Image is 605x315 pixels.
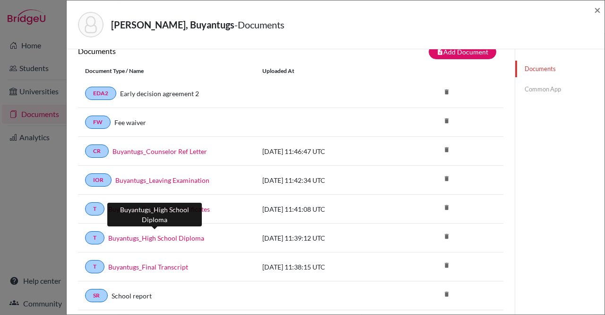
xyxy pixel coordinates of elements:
[594,3,601,17] span: ×
[85,87,116,100] a: EDA2
[255,146,397,156] div: [DATE] 11:46:47 UTC
[440,200,454,215] i: delete
[255,67,397,75] div: Uploaded at
[429,45,496,59] button: note_addAdd Document
[440,258,454,272] i: delete
[85,173,112,187] a: IOR
[255,204,397,214] div: [DATE] 11:41:08 UTC
[112,146,207,156] a: Buyantugs_Counselor Ref Letter
[440,229,454,243] i: delete
[437,49,443,55] i: note_add
[112,291,152,301] a: School report
[440,143,454,157] i: delete
[115,175,209,185] a: Buyantugs_Leaving Examination
[255,175,397,185] div: [DATE] 11:42:34 UTC
[85,289,108,302] a: SR
[440,171,454,186] i: delete
[515,61,605,77] a: Documents
[85,116,111,129] a: FW
[440,114,454,128] i: delete
[255,262,397,272] div: [DATE] 11:38:15 UTC
[107,203,202,226] div: Buyantugs_High School Diploma
[78,46,291,55] h6: Documents
[108,233,204,243] a: Buyantugs_High School Diploma
[594,4,601,16] button: Close
[85,231,104,244] a: T
[85,202,104,216] a: T
[255,233,397,243] div: [DATE] 11:39:12 UTC
[515,81,605,98] a: Common App
[234,19,285,30] span: - Documents
[108,262,188,272] a: Buyantugs_Final Transcript
[114,117,146,127] a: Fee waiver
[111,19,234,30] strong: [PERSON_NAME], Buyantugs
[85,144,109,158] a: CR
[85,260,104,273] a: T
[440,287,454,301] i: delete
[120,89,199,99] a: Early decision agreement 2
[440,85,454,99] i: delete
[78,67,255,75] div: Document Type / Name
